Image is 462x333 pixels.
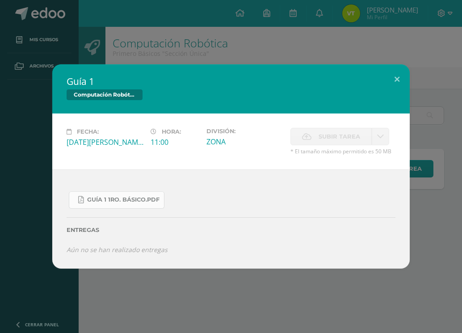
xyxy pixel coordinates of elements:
[206,137,283,147] div: ZONA
[151,137,199,147] div: 11:00
[69,191,164,209] a: Guía 1 1ro. Básico.pdf
[67,89,143,100] span: Computación Robótica
[67,227,395,233] label: Entregas
[206,128,283,135] label: División:
[67,245,168,254] i: Aún no se han realizado entregas
[87,196,160,203] span: Guía 1 1ro. Básico.pdf
[372,128,389,145] a: La fecha de entrega ha expirado
[67,75,395,88] h2: Guía 1
[77,128,99,135] span: Fecha:
[290,128,372,145] label: La fecha de entrega ha expirado
[384,64,410,95] button: Close (Esc)
[290,148,395,155] span: * El tamaño máximo permitido es 50 MB
[162,128,181,135] span: Hora:
[319,128,360,145] span: Subir tarea
[67,137,143,147] div: [DATE][PERSON_NAME]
